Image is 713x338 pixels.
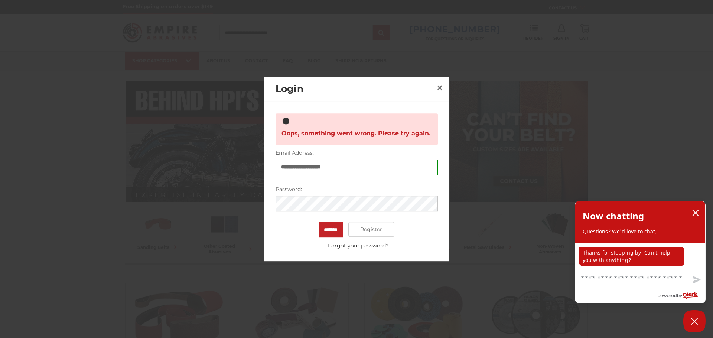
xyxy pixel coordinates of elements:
button: Close Chatbox [683,310,706,332]
h2: Login [276,82,434,96]
label: Email Address: [276,149,438,157]
p: Questions? We'd love to chat. [583,228,698,235]
span: by [677,291,682,300]
a: Register [348,222,395,237]
a: Powered by Olark [657,289,705,303]
span: × [436,81,443,95]
h2: Now chatting [583,209,644,223]
button: close chatbox [690,207,701,219]
label: Password: [276,186,438,193]
a: Forgot your password? [279,242,437,250]
span: powered [657,291,677,300]
p: Thanks for stopping by! Can I help you with anything? [579,247,684,266]
span: Oops, something went wrong. Please try again. [281,127,430,141]
a: Close [434,82,446,94]
button: Send message [687,272,705,289]
div: chat [575,243,705,269]
div: olark chatbox [575,201,706,303]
